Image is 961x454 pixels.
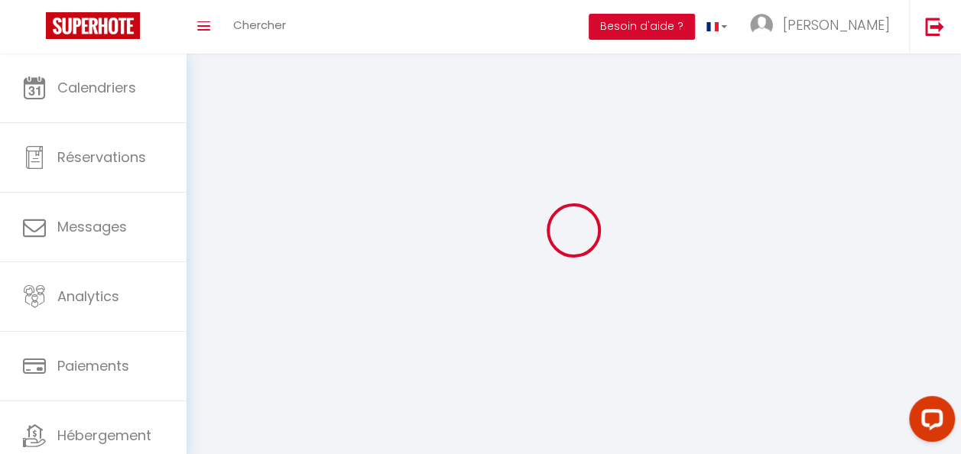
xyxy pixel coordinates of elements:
[897,390,961,454] iframe: LiveChat chat widget
[57,78,136,97] span: Calendriers
[57,426,151,445] span: Hébergement
[783,15,890,34] span: [PERSON_NAME]
[57,148,146,167] span: Réservations
[57,356,129,375] span: Paiements
[57,217,127,236] span: Messages
[233,17,286,33] span: Chercher
[925,17,944,36] img: logout
[589,14,695,40] button: Besoin d'aide ?
[750,14,773,37] img: ...
[46,12,140,39] img: Super Booking
[57,287,119,306] span: Analytics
